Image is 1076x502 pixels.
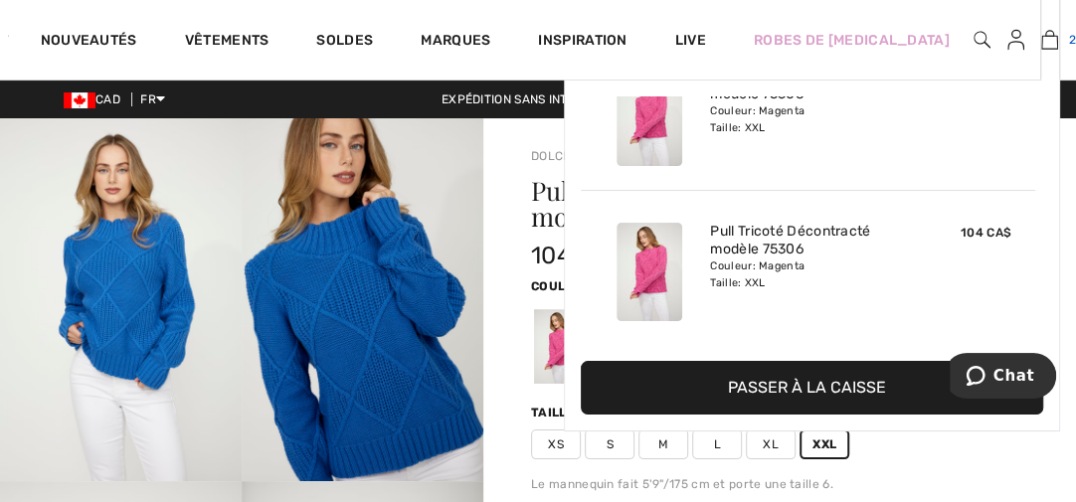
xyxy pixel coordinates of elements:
span: FR [140,92,165,106]
div: Magenta [534,309,586,384]
img: Pull Tricoté Décontracté modèle 75306 [617,68,682,166]
div: Couleur: Magenta Taille: XXL [710,258,906,290]
img: Pull Tricot&eacute; D&eacute;contract&eacute; mod&egrave;le 75306. 2 [242,118,483,481]
div: Le mannequin fait 5'9"/175 cm et porte une taille 6. [531,475,1028,493]
span: XXL [800,429,849,459]
span: XL [746,429,796,459]
span: S [585,429,634,459]
a: Pull Tricoté Décontracté modèle 75306 [710,223,906,258]
img: 1ère Avenue [8,16,9,56]
div: Couleur: Magenta Taille: XXL [710,103,906,135]
a: Se connecter [991,28,1040,53]
a: Nouveautés [41,32,137,53]
iframe: Ouvre un widget dans lequel vous pouvez chatter avec l’un de nos agents [950,353,1056,403]
div: Taille: [531,404,583,421]
a: Soldes [316,32,373,53]
span: M [638,429,688,459]
span: Inspiration [538,32,627,53]
img: Mon panier [1041,28,1058,52]
img: Canadian Dollar [64,92,95,108]
span: Couleur: [531,279,595,293]
span: 104 CA$ [531,242,626,269]
a: Robes de [MEDICAL_DATA] [754,30,950,51]
img: Pull Tricoté Décontracté modèle 75306 [617,223,682,321]
button: Passer à la caisse [581,361,1043,415]
h1: Pull tricoté décontracté modèle 75306 [531,178,946,230]
a: 2 [1041,28,1059,52]
span: 2 [1068,31,1075,49]
span: XS [531,429,581,459]
a: Vêtements [185,32,269,53]
a: Dolcezza [531,149,593,163]
span: CAD [64,92,128,106]
img: Mes infos [1007,28,1024,52]
span: L [692,429,742,459]
a: Marques [421,32,490,53]
img: recherche [974,28,990,52]
a: Live [675,30,706,51]
span: 104 CA$ [961,226,1011,240]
